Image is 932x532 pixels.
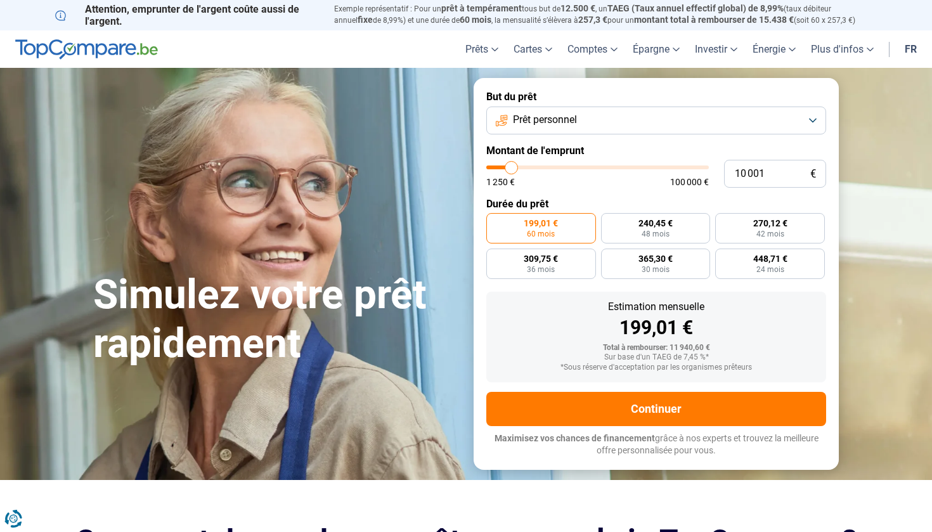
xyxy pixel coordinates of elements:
[578,15,607,25] span: 257,3 €
[495,433,655,443] span: Maximisez vos chances de financement
[810,169,816,179] span: €
[753,254,787,263] span: 448,71 €
[634,15,794,25] span: montant total à rembourser de 15.438 €
[642,266,670,273] span: 30 mois
[441,3,522,13] span: prêt à tempérament
[803,30,881,68] a: Plus d'infos
[486,107,826,134] button: Prêt personnel
[496,302,816,312] div: Estimation mensuelle
[486,432,826,457] p: grâce à nos experts et trouvez la meilleure offre personnalisée pour vous.
[506,30,560,68] a: Cartes
[55,3,319,27] p: Attention, emprunter de l'argent coûte aussi de l'argent.
[560,3,595,13] span: 12.500 €
[93,271,458,368] h1: Simulez votre prêt rapidement
[897,30,924,68] a: fr
[486,145,826,157] label: Montant de l'emprunt
[527,266,555,273] span: 36 mois
[745,30,803,68] a: Énergie
[625,30,687,68] a: Épargne
[756,230,784,238] span: 42 mois
[687,30,745,68] a: Investir
[638,219,673,228] span: 240,45 €
[607,3,784,13] span: TAEG (Taux annuel effectif global) de 8,99%
[496,318,816,337] div: 199,01 €
[642,230,670,238] span: 48 mois
[460,15,491,25] span: 60 mois
[496,344,816,353] div: Total à rembourser: 11 940,60 €
[524,254,558,263] span: 309,75 €
[753,219,787,228] span: 270,12 €
[524,219,558,228] span: 199,01 €
[486,178,515,186] span: 1 250 €
[513,113,577,127] span: Prêt personnel
[486,392,826,426] button: Continuer
[334,3,877,26] p: Exemple représentatif : Pour un tous but de , un (taux débiteur annuel de 8,99%) et une durée de ...
[358,15,373,25] span: fixe
[560,30,625,68] a: Comptes
[527,230,555,238] span: 60 mois
[486,198,826,210] label: Durée du prêt
[458,30,506,68] a: Prêts
[496,353,816,362] div: Sur base d'un TAEG de 7,45 %*
[756,266,784,273] span: 24 mois
[486,91,826,103] label: But du prêt
[496,363,816,372] div: *Sous réserve d'acceptation par les organismes prêteurs
[15,39,158,60] img: TopCompare
[670,178,709,186] span: 100 000 €
[638,254,673,263] span: 365,30 €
